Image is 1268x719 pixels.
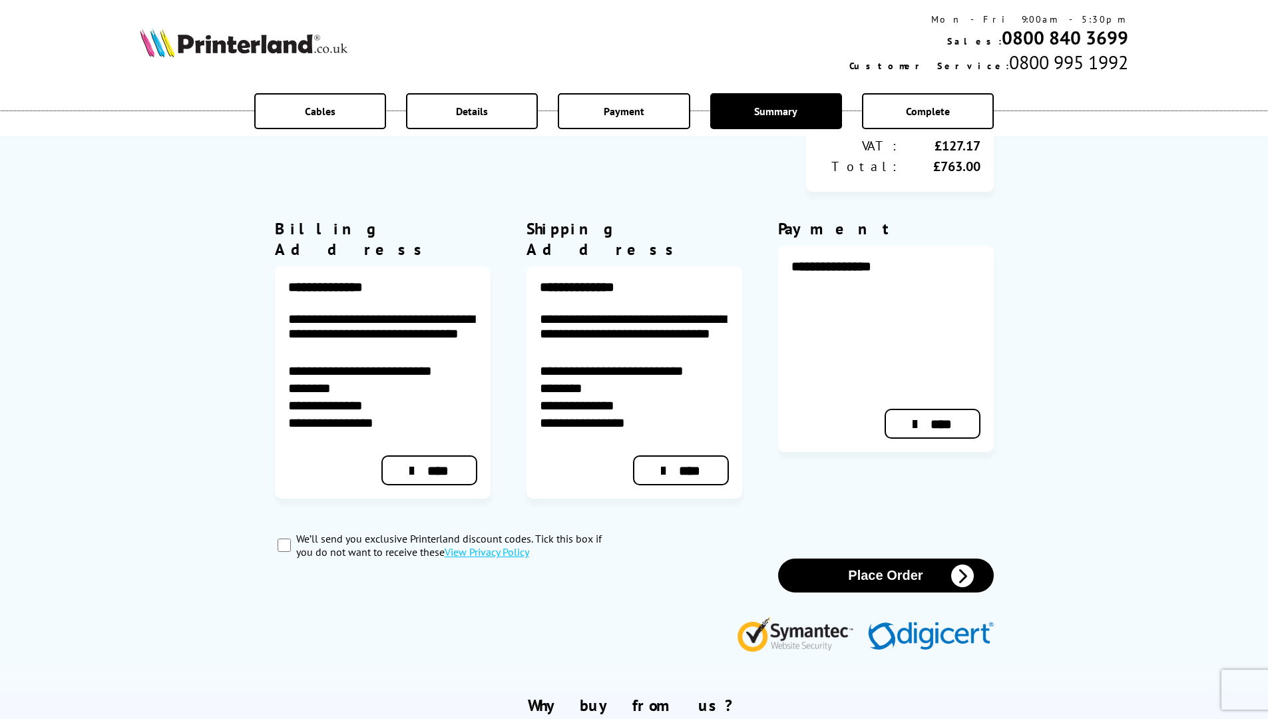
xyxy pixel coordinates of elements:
[819,137,900,154] div: VAT:
[849,60,1009,72] span: Customer Service:
[778,559,994,593] button: Place Order
[604,105,644,118] span: Payment
[296,532,620,559] label: We’ll send you exclusive Printerland discount codes. Tick this box if you do not want to receive ...
[445,545,529,559] a: modal_privacy
[527,218,742,260] div: Shipping Address
[456,105,488,118] span: Details
[754,105,797,118] span: Summary
[1009,50,1128,75] span: 0800 995 1992
[868,622,994,652] img: Digicert
[275,218,491,260] div: Billing Address
[849,13,1128,25] div: Mon - Fri 9:00am - 5:30pm
[947,35,1002,47] span: Sales:
[900,137,980,154] div: £127.17
[906,105,950,118] span: Complete
[737,614,863,652] img: Symantec Website Security
[140,28,347,57] img: Printerland Logo
[1002,25,1128,50] a: 0800 840 3699
[140,695,1129,716] h2: Why buy from us?
[778,218,994,239] div: Payment
[819,158,900,175] div: Total:
[900,158,980,175] div: £763.00
[305,105,335,118] span: Cables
